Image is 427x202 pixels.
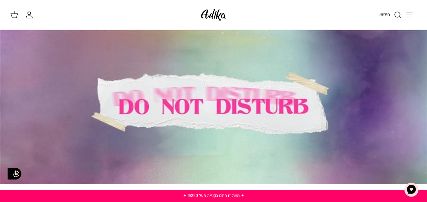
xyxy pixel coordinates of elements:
span: חיפוש [378,11,390,18]
button: צ'אט [401,180,422,200]
img: Adika IL [199,7,228,23]
button: Toggle menu [402,7,417,22]
a: ✦ משלוח חינם בקנייה מעל ₪220 ✦ [183,192,244,199]
img: accessibility_icon02.svg [5,164,24,183]
a: החשבון שלי [25,11,36,19]
a: חיפוש [378,11,402,19]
